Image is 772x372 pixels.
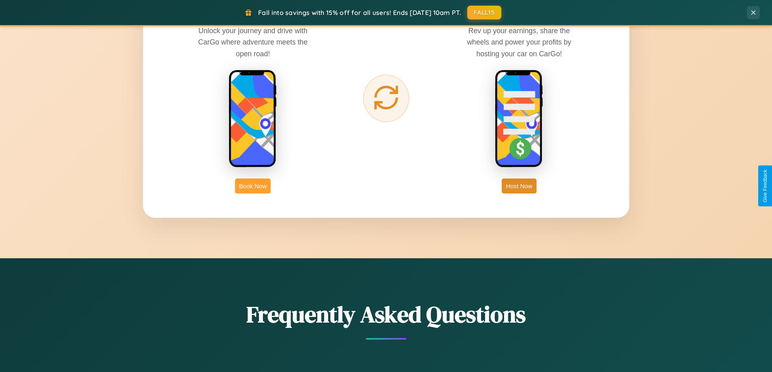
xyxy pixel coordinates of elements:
img: rent phone [229,70,277,168]
h2: Frequently Asked Questions [143,299,629,330]
div: Give Feedback [762,170,768,202]
img: host phone [495,70,543,168]
p: Rev up your earnings, share the wheels and power your profits by hosting your car on CarGo! [458,25,580,59]
p: Unlock your journey and drive with CarGo where adventure meets the open road! [192,25,314,59]
button: Book Now [235,179,271,193]
span: Fall into savings with 15% off for all users! Ends [DATE] 10am PT. [258,9,461,17]
button: FALL15 [467,6,501,19]
button: Host Now [502,179,536,193]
